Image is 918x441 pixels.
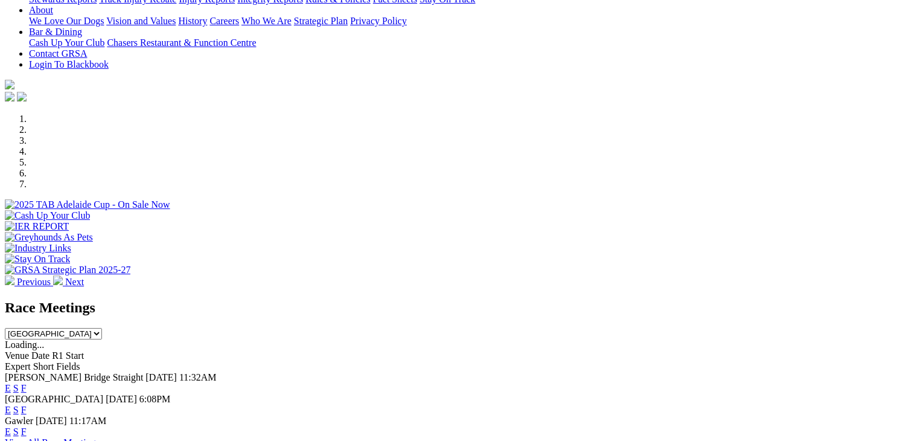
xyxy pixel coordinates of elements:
[53,275,63,285] img: chevron-right-pager-white.svg
[5,199,170,210] img: 2025 TAB Adelaide Cup - On Sale Now
[5,416,33,426] span: Gawler
[5,427,11,437] a: E
[31,350,49,361] span: Date
[294,16,348,26] a: Strategic Plan
[5,92,14,101] img: facebook.svg
[29,48,87,59] a: Contact GRSA
[5,340,44,350] span: Loading...
[65,277,84,287] span: Next
[13,405,19,415] a: S
[33,361,54,372] span: Short
[21,405,27,415] a: F
[139,394,171,404] span: 6:08PM
[17,92,27,101] img: twitter.svg
[5,350,29,361] span: Venue
[106,16,176,26] a: Vision and Values
[178,16,207,26] a: History
[13,383,19,393] a: S
[17,277,51,287] span: Previous
[13,427,19,437] a: S
[5,275,14,285] img: chevron-left-pager-white.svg
[209,16,239,26] a: Careers
[5,254,70,265] img: Stay On Track
[53,277,84,287] a: Next
[69,416,107,426] span: 11:17AM
[5,232,93,243] img: Greyhounds As Pets
[29,37,104,48] a: Cash Up Your Club
[5,394,103,404] span: [GEOGRAPHIC_DATA]
[56,361,80,372] span: Fields
[52,350,84,361] span: R1 Start
[5,243,71,254] img: Industry Links
[5,383,11,393] a: E
[36,416,67,426] span: [DATE]
[107,37,256,48] a: Chasers Restaurant & Function Centre
[21,427,27,437] a: F
[179,372,217,382] span: 11:32AM
[5,80,14,89] img: logo-grsa-white.png
[5,221,69,232] img: IER REPORT
[106,394,137,404] span: [DATE]
[29,16,104,26] a: We Love Our Dogs
[5,300,913,316] h2: Race Meetings
[5,210,90,221] img: Cash Up Your Club
[350,16,407,26] a: Privacy Policy
[5,277,53,287] a: Previous
[5,361,31,372] span: Expert
[21,383,27,393] a: F
[29,27,82,37] a: Bar & Dining
[5,265,130,275] img: GRSA Strategic Plan 2025-27
[29,37,913,48] div: Bar & Dining
[145,372,177,382] span: [DATE]
[29,59,109,69] a: Login To Blackbook
[5,405,11,415] a: E
[241,16,292,26] a: Who We Are
[5,372,143,382] span: [PERSON_NAME] Bridge Straight
[29,16,913,27] div: About
[29,5,53,15] a: About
